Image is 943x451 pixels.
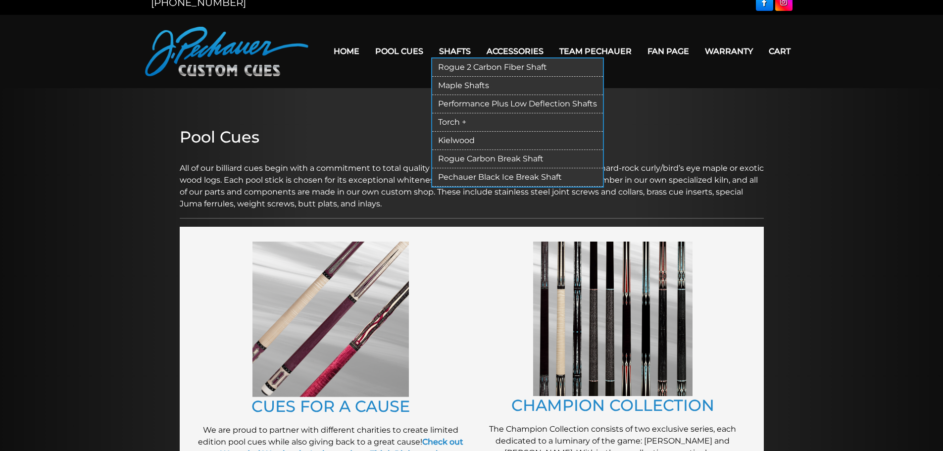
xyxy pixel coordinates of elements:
a: Team Pechauer [551,39,640,64]
a: Rogue Carbon Break Shaft [432,150,603,168]
a: Home [326,39,367,64]
a: Performance Plus Low Deflection Shafts [432,95,603,113]
a: Maple Shafts [432,77,603,95]
a: Rogue 2 Carbon Fiber Shaft [432,58,603,77]
a: Warranty [697,39,761,64]
p: All of our billiard cues begin with a commitment to total quality control, starting with the sele... [180,150,764,210]
img: Pechauer Custom Cues [145,27,308,76]
h2: Pool Cues [180,128,764,147]
a: CUES FOR A CAUSE [251,397,410,416]
a: CHAMPION COLLECTION [511,396,714,415]
a: Cart [761,39,798,64]
a: Fan Page [640,39,697,64]
a: Pechauer Black Ice Break Shaft [432,168,603,187]
a: Accessories [479,39,551,64]
a: Torch + [432,113,603,132]
a: Pool Cues [367,39,431,64]
a: Kielwood [432,132,603,150]
a: Shafts [431,39,479,64]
